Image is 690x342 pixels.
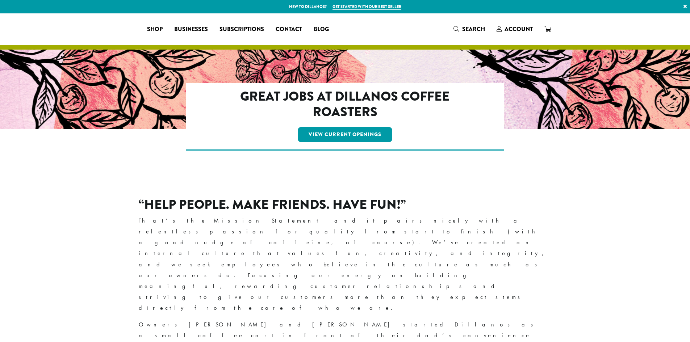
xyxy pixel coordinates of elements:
span: Businesses [174,25,208,34]
h2: Great Jobs at Dillanos Coffee Roasters [217,89,473,120]
span: Search [462,25,485,33]
a: Search [448,23,491,35]
span: Contact [276,25,302,34]
span: Account [505,25,533,33]
a: Get started with our best seller [333,4,401,10]
h2: “Help People. Make Friends. Have Fun!” [139,197,552,212]
p: That’s the Mission Statement and it pairs nicely with a relentless passion for quality from start... [139,215,552,313]
a: View Current Openings [298,127,392,142]
span: Blog [314,25,329,34]
a: Shop [141,24,168,35]
span: Shop [147,25,163,34]
span: Subscriptions [219,25,264,34]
